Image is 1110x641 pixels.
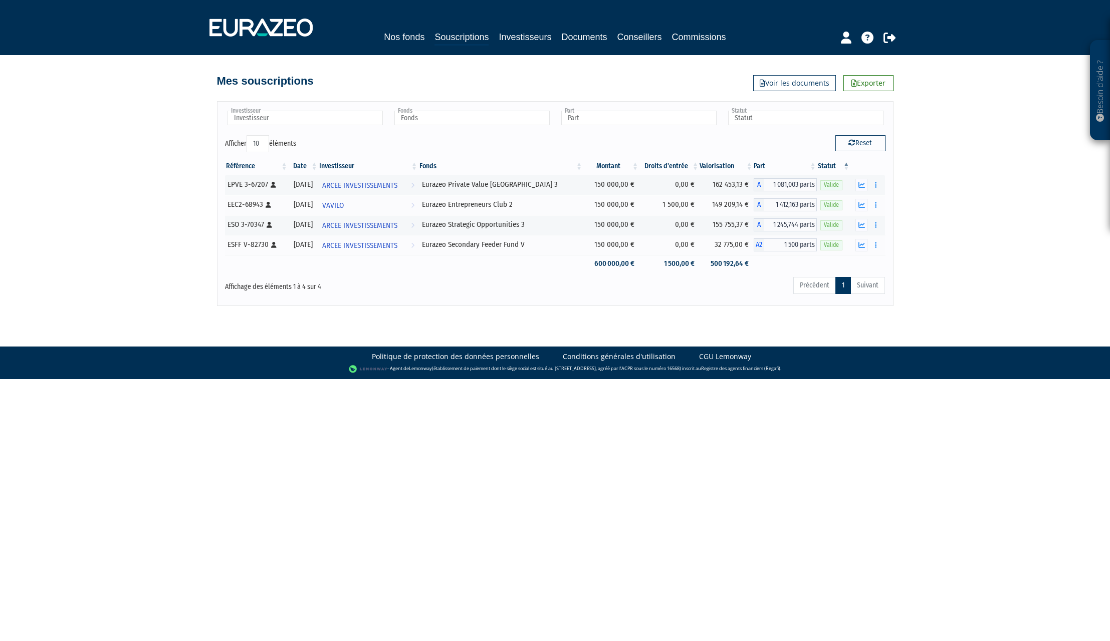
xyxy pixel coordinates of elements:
[754,218,817,231] div: A - Eurazeo Strategic Opportunities 3
[422,179,580,190] div: Eurazeo Private Value [GEOGRAPHIC_DATA] 3
[563,352,676,362] a: Conditions générales d'utilisation
[288,158,318,175] th: Date: activer pour trier la colonne par ordre croissant
[318,215,418,235] a: ARCEE INVESTISSEMENTS
[754,198,817,211] div: A - Eurazeo Entrepreneurs Club 2
[318,175,418,195] a: ARCEE INVESTISSEMENTS
[764,198,817,211] span: 1 412,163 parts
[764,218,817,231] span: 1 245,744 parts
[754,238,817,251] div: A2 - Eurazeo Secondary Feeder Fund V
[349,364,387,374] img: logo-lemonway.png
[409,365,432,372] a: Lemonway
[247,135,269,152] select: Afficheréléments
[411,236,414,255] i: Voir l'investisseur
[322,216,397,235] span: ARCEE INVESTISSEMENTS
[701,365,780,372] a: Registre des agents financiers (Regafi)
[617,30,662,44] a: Conseillers
[225,158,289,175] th: Référence : activer pour trier la colonne par ordre croissant
[820,180,842,190] span: Valide
[209,19,313,37] img: 1732889491-logotype_eurazeo_blanc_rvb.png
[228,239,285,250] div: ESFF V-82730
[384,30,424,44] a: Nos fonds
[266,202,271,208] i: [Français] Personne physique
[322,196,344,215] span: VAVILO
[411,196,414,215] i: Voir l'investisseur
[418,158,583,175] th: Fonds: activer pour trier la colonne par ordre croissant
[820,240,842,250] span: Valide
[672,30,726,44] a: Commissions
[583,158,639,175] th: Montant: activer pour trier la colonne par ordre croissant
[1094,46,1106,136] p: Besoin d'aide ?
[639,215,700,235] td: 0,00 €
[422,239,580,250] div: Eurazeo Secondary Feeder Fund V
[700,175,753,195] td: 162 453,13 €
[639,255,700,272] td: 1 500,00 €
[754,158,817,175] th: Part: activer pour trier la colonne par ordre croissant
[639,175,700,195] td: 0,00 €
[318,158,418,175] th: Investisseur: activer pour trier la colonne par ordre croissant
[318,195,418,215] a: VAVILO
[292,179,315,190] div: [DATE]
[372,352,539,362] a: Politique de protection des données personnelles
[754,238,764,251] span: A2
[754,198,764,211] span: A
[322,236,397,255] span: ARCEE INVESTISSEMENTS
[753,75,836,91] a: Voir les documents
[228,199,285,210] div: EEC2-68943
[271,182,276,188] i: [Français] Personne physique
[411,216,414,235] i: Voir l'investisseur
[820,220,842,230] span: Valide
[754,218,764,231] span: A
[820,200,842,210] span: Valide
[700,235,753,255] td: 32 775,00 €
[835,277,851,294] a: 1
[700,195,753,215] td: 149 209,14 €
[422,219,580,230] div: Eurazeo Strategic Opportunities 3
[10,364,1100,374] div: - Agent de (établissement de paiement dont le siège social est situé au [STREET_ADDRESS], agréé p...
[639,195,700,215] td: 1 500,00 €
[583,235,639,255] td: 150 000,00 €
[292,219,315,230] div: [DATE]
[699,352,751,362] a: CGU Lemonway
[700,215,753,235] td: 155 755,37 €
[562,30,607,44] a: Documents
[843,75,894,91] a: Exporter
[764,238,817,251] span: 1 500 parts
[835,135,885,151] button: Reset
[700,255,753,272] td: 500 192,64 €
[422,199,580,210] div: Eurazeo Entrepreneurs Club 2
[225,276,492,292] div: Affichage des éléments 1 à 4 sur 4
[434,30,489,46] a: Souscriptions
[228,219,285,230] div: ESO 3-70347
[499,30,551,44] a: Investisseurs
[754,178,817,191] div: A - Eurazeo Private Value Europe 3
[228,179,285,190] div: EPVE 3-67207
[754,178,764,191] span: A
[764,178,817,191] span: 1 081,003 parts
[583,255,639,272] td: 600 000,00 €
[225,135,296,152] label: Afficher éléments
[318,235,418,255] a: ARCEE INVESTISSEMENTS
[817,158,850,175] th: Statut : activer pour trier la colonne par ordre d&eacute;croissant
[700,158,753,175] th: Valorisation: activer pour trier la colonne par ordre croissant
[583,195,639,215] td: 150 000,00 €
[217,75,314,87] h4: Mes souscriptions
[292,199,315,210] div: [DATE]
[411,176,414,195] i: Voir l'investisseur
[639,158,700,175] th: Droits d'entrée: activer pour trier la colonne par ordre croissant
[322,176,397,195] span: ARCEE INVESTISSEMENTS
[583,175,639,195] td: 150 000,00 €
[267,222,272,228] i: [Français] Personne physique
[583,215,639,235] td: 150 000,00 €
[271,242,277,248] i: [Français] Personne physique
[639,235,700,255] td: 0,00 €
[292,239,315,250] div: [DATE]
